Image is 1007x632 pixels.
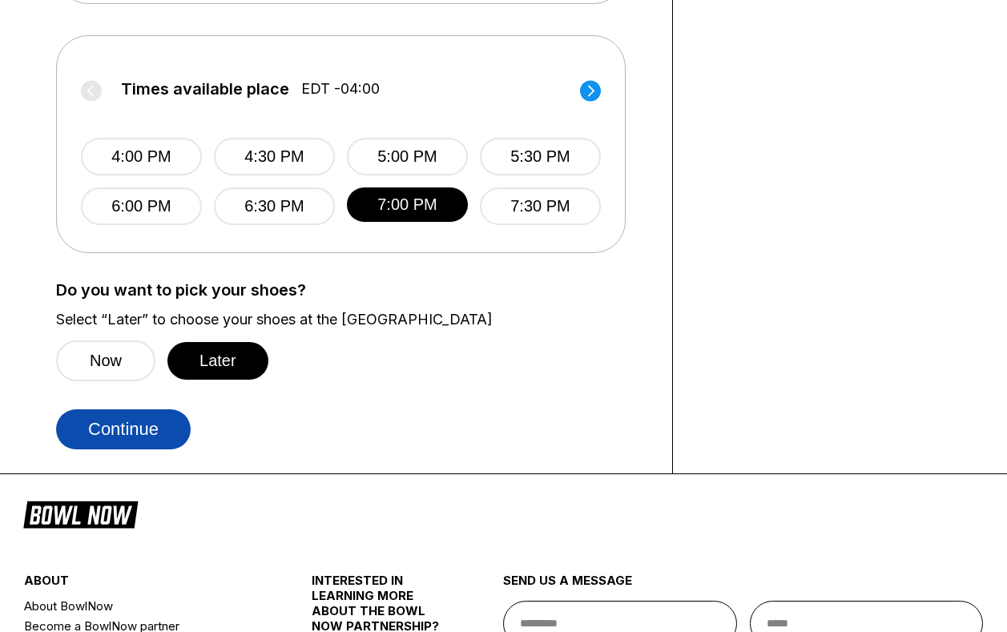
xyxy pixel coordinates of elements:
[81,187,202,225] button: 6:00 PM
[301,80,380,98] span: EDT -04:00
[167,342,268,380] button: Later
[480,187,601,225] button: 7:30 PM
[24,596,264,616] a: About BowlNow
[214,138,335,175] button: 4:30 PM
[347,138,468,175] button: 5:00 PM
[56,311,648,328] label: Select “Later” to choose your shoes at the [GEOGRAPHIC_DATA]
[214,187,335,225] button: 6:30 PM
[347,187,468,222] button: 7:00 PM
[56,281,648,299] label: Do you want to pick your shoes?
[480,138,601,175] button: 5:30 PM
[503,573,983,601] div: send us a message
[56,409,191,449] button: Continue
[24,573,264,596] div: about
[81,138,202,175] button: 4:00 PM
[56,340,155,381] button: Now
[121,80,289,98] span: Times available place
